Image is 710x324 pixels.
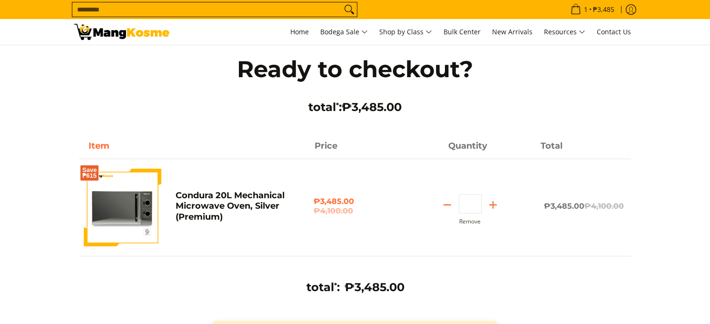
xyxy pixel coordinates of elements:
span: Home [290,27,309,36]
span: Save ₱615 [82,167,97,179]
span: Bodega Sale [320,26,368,38]
span: • [568,4,617,15]
h3: total : [306,280,340,294]
span: ₱3,485 [592,6,616,13]
button: Add [482,197,504,213]
span: Resources [544,26,585,38]
a: Shop by Class [375,19,437,45]
del: ₱4,100.00 [314,206,396,216]
a: Condura 20L Mechanical Microwave Oven, Silver (Premium) [176,190,285,222]
a: New Arrivals [487,19,537,45]
a: Home [286,19,314,45]
nav: Main Menu [179,19,636,45]
button: Subtract [436,197,459,213]
span: ₱3,485.00 [544,202,624,211]
a: Bulk Center [439,19,485,45]
a: Resources [539,19,590,45]
button: Remove [459,218,481,225]
span: ₱3,485.00 [342,100,402,114]
span: Contact Us [597,27,631,36]
span: 1 [582,6,589,13]
a: Bodega Sale [316,19,373,45]
span: Bulk Center [444,27,481,36]
span: ₱3,485.00 [345,280,404,294]
span: ₱3,485.00 [314,197,396,216]
img: Default Title Condura 20L Mechanical Microwave Oven, Silver (Premium) [84,169,161,246]
h1: Ready to checkout? [217,55,493,83]
button: Search [342,2,357,17]
img: Your Shopping Cart | Mang Kosme [74,24,169,40]
del: ₱4,100.00 [584,202,624,211]
span: Shop by Class [379,26,432,38]
a: Contact Us [592,19,636,45]
h3: total : [217,100,493,114]
span: New Arrivals [492,27,532,36]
